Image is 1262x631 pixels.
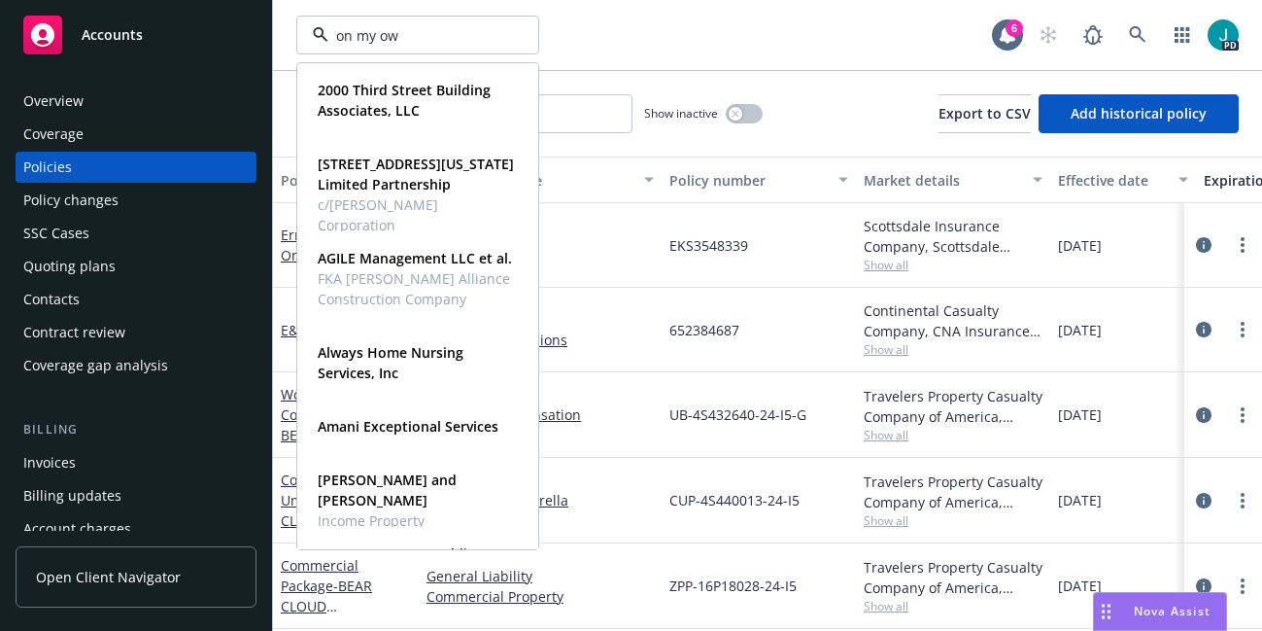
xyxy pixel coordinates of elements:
[281,471,387,571] a: Commercial Umbrella
[669,320,739,340] span: 652384687
[1094,593,1118,630] div: Drag to move
[23,152,72,183] div: Policies
[328,25,499,46] input: Filter by keyword
[16,480,256,511] a: Billing updates
[426,490,654,510] a: Commercial Umbrella
[419,157,662,203] button: Lines of coverage
[644,105,718,122] span: Show inactive
[318,155,514,193] strong: [STREET_ADDRESS][US_STATE] Limited Partnership
[1074,16,1112,54] a: Report a Bug
[23,185,119,216] div: Policy changes
[669,170,827,191] div: Policy number
[1058,235,1102,256] span: [DATE]
[16,185,256,216] a: Policy changes
[1163,16,1202,54] a: Switch app
[273,157,419,203] button: Policy details
[1192,403,1215,427] a: circleInformation
[669,404,806,425] span: UB-4S432640-24-I5-G
[426,309,654,330] a: Cyber Liability
[281,385,387,485] a: Workers' Compensation
[1192,575,1215,598] a: circleInformation
[426,235,654,256] a: Excess
[938,94,1031,133] button: Export to CSV
[318,249,512,267] strong: AGILE Management LLC et al.
[16,284,256,315] a: Contacts
[16,8,256,62] a: Accounts
[1231,233,1254,257] a: more
[864,557,1042,598] div: Travelers Property Casualty Company of America, Travelers Insurance
[1192,233,1215,257] a: circleInformation
[864,427,1042,443] span: Show all
[16,513,256,544] a: Account charges
[864,170,1021,191] div: Market details
[318,81,491,120] strong: 2000 Third Street Building Associates, LLC
[1118,16,1157,54] a: Search
[864,216,1042,257] div: Scottsdale Insurance Company, Scottsdale Insurance Company (Nationwide), Amwins
[23,350,168,381] div: Coverage gap analysis
[23,86,84,117] div: Overview
[669,576,797,596] span: ZPP-16P18028-24-I5
[318,417,498,436] strong: Amani Exceptional Services
[864,598,1042,614] span: Show all
[23,447,76,478] div: Invoices
[864,341,1042,358] span: Show all
[1231,575,1254,598] a: more
[16,447,256,478] a: Invoices
[23,317,125,348] div: Contract review
[669,490,800,510] span: CUP-4S440013-24-I5
[318,343,463,382] strong: Always Home Nursing Services, Inc
[318,194,514,235] span: c/[PERSON_NAME] Corporation
[16,86,256,117] a: Overview
[16,317,256,348] a: Contract review
[1192,489,1215,512] a: circleInformation
[1058,320,1102,340] span: [DATE]
[23,251,116,282] div: Quoting plans
[16,152,256,183] a: Policies
[318,510,514,551] span: Income Property Management
[1006,19,1023,37] div: 6
[669,235,748,256] span: EKS3548339
[1093,592,1227,631] button: Nova Assist
[938,104,1031,123] span: Export to CSV
[426,330,654,350] a: Errors and Omissions
[856,157,1050,203] button: Market details
[23,119,84,150] div: Coverage
[82,27,143,43] span: Accounts
[318,471,457,509] strong: [PERSON_NAME] and [PERSON_NAME]
[16,420,256,439] div: Billing
[1192,318,1215,341] a: circleInformation
[864,386,1042,427] div: Travelers Property Casualty Company of America, Travelers Insurance
[1071,104,1207,123] span: Add historical policy
[426,566,654,586] a: General Liability
[426,404,654,425] a: Workers' Compensation
[864,300,1042,341] div: Continental Casualty Company, CNA Insurance, Amwins
[1134,603,1211,619] span: Nova Assist
[16,350,256,381] a: Coverage gap analysis
[16,218,256,249] a: SSC Cases
[281,170,390,191] div: Policy details
[662,157,856,203] button: Policy number
[1208,19,1239,51] img: photo
[1231,489,1254,512] a: more
[281,226,350,264] a: Errors and Omissions
[1231,318,1254,341] a: more
[318,268,514,309] span: FKA [PERSON_NAME] Alliance Construction Company
[864,257,1042,273] span: Show all
[1231,403,1254,427] a: more
[1029,16,1068,54] a: Start snowing
[318,544,495,583] strong: [PERSON_NAME] Holdings, LLC
[1050,157,1196,203] button: Effective date
[1058,576,1102,596] span: [DATE]
[1058,170,1167,191] div: Effective date
[23,513,131,544] div: Account charges
[281,321,383,339] a: E&O with Cyber
[1039,94,1239,133] button: Add historical policy
[864,472,1042,512] div: Travelers Property Casualty Company of America, Travelers Insurance
[23,284,80,315] div: Contacts
[864,512,1042,529] span: Show all
[23,480,121,511] div: Billing updates
[16,119,256,150] a: Coverage
[1058,404,1102,425] span: [DATE]
[36,567,181,587] span: Open Client Navigator
[1058,490,1102,510] span: [DATE]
